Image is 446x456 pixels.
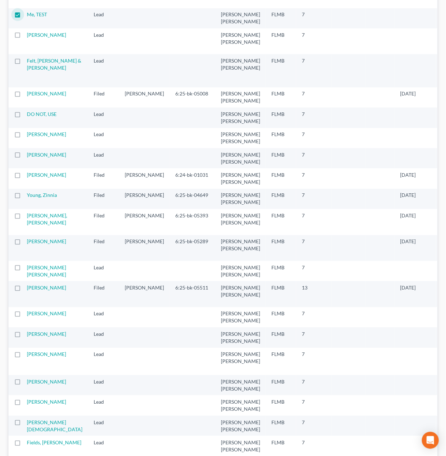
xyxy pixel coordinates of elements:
td: [PERSON_NAME] [119,209,170,235]
td: [PERSON_NAME] [PERSON_NAME] [215,168,266,188]
td: FLMB [266,261,296,281]
td: Filed [88,87,119,107]
td: FLMB [266,348,296,375]
td: Lead [88,28,119,54]
td: [PERSON_NAME] [PERSON_NAME] [215,261,266,281]
td: [DATE] [395,209,436,235]
a: [PERSON_NAME] [27,399,66,405]
td: 7 [296,87,331,107]
a: [PERSON_NAME] [27,90,66,97]
td: [PERSON_NAME] [119,189,170,209]
td: 7 [296,28,331,54]
td: [PERSON_NAME] [PERSON_NAME] [215,436,266,456]
td: [PERSON_NAME] [PERSON_NAME] [215,327,266,347]
a: [PERSON_NAME] [27,285,66,291]
td: Lead [88,307,119,327]
td: [PERSON_NAME] [PERSON_NAME] [215,107,266,128]
td: 7 [296,235,331,261]
td: Lead [88,327,119,347]
td: [PERSON_NAME] [PERSON_NAME] [215,54,266,87]
a: [PERSON_NAME] [27,238,66,244]
td: Lead [88,261,119,281]
a: [PERSON_NAME] [PERSON_NAME] [27,264,66,277]
td: [PERSON_NAME] [PERSON_NAME] [215,209,266,235]
td: [PERSON_NAME] [PERSON_NAME] [215,148,266,168]
a: Me, TEST [27,11,47,17]
td: [DATE] [395,87,436,107]
td: 6:25-bk-04649 [170,189,215,209]
td: Lead [88,128,119,148]
td: 13 [296,281,331,307]
td: FLMB [266,307,296,327]
td: 7 [296,348,331,375]
td: 7 [296,261,331,281]
td: FLMB [266,209,296,235]
a: [PERSON_NAME] [27,131,66,137]
td: [PERSON_NAME] [PERSON_NAME] [215,189,266,209]
td: [DATE] [395,189,436,209]
td: FLMB [266,281,296,307]
td: [PERSON_NAME] [PERSON_NAME] [215,28,266,54]
td: Filed [88,189,119,209]
a: [PERSON_NAME] [27,351,66,357]
td: Lead [88,8,119,28]
td: [PERSON_NAME] [119,168,170,188]
td: 6:25-bk-05289 [170,235,215,261]
td: [PERSON_NAME] [119,281,170,307]
td: Filed [88,281,119,307]
td: [PERSON_NAME] [PERSON_NAME] [215,395,266,415]
td: [DATE] [395,281,436,307]
a: [PERSON_NAME][DEMOGRAPHIC_DATA] [27,419,82,432]
td: Lead [88,395,119,415]
td: [DATE] [395,235,436,261]
td: FLMB [266,416,296,436]
a: [PERSON_NAME] [27,32,66,38]
td: Lead [88,436,119,456]
td: 7 [296,8,331,28]
td: 7 [296,107,331,128]
td: [DATE] [395,168,436,188]
td: 7 [296,436,331,456]
td: Filed [88,235,119,261]
td: 7 [296,416,331,436]
a: [PERSON_NAME], [PERSON_NAME] [27,212,67,226]
td: Lead [88,375,119,395]
td: [PERSON_NAME] [PERSON_NAME] [215,87,266,107]
td: FLMB [266,128,296,148]
td: [PERSON_NAME] [119,235,170,261]
td: Filed [88,209,119,235]
a: [PERSON_NAME] [27,379,66,385]
td: 7 [296,128,331,148]
td: 7 [296,54,331,87]
td: Lead [88,107,119,128]
td: 7 [296,189,331,209]
td: 7 [296,395,331,415]
td: FLMB [266,54,296,87]
td: 7 [296,307,331,327]
td: [PERSON_NAME] [PERSON_NAME] [215,375,266,395]
td: 6:24-bk-01031 [170,168,215,188]
a: Felt, [PERSON_NAME] & [PERSON_NAME] [27,58,81,71]
td: Lead [88,348,119,375]
td: Lead [88,148,119,168]
td: FLMB [266,436,296,456]
td: FLMB [266,327,296,347]
td: Lead [88,54,119,87]
td: Filed [88,168,119,188]
td: FLMB [266,148,296,168]
td: FLMB [266,87,296,107]
td: 7 [296,209,331,235]
td: 7 [296,375,331,395]
td: FLMB [266,395,296,415]
td: Lead [88,416,119,436]
a: Fields, [PERSON_NAME] [27,439,81,445]
a: [PERSON_NAME] [27,152,66,158]
td: FLMB [266,8,296,28]
a: DO NOT, USE [27,111,57,117]
td: [PERSON_NAME] [PERSON_NAME] [215,128,266,148]
td: [PERSON_NAME] [PERSON_NAME] [215,416,266,436]
td: [PERSON_NAME] [PERSON_NAME] [215,281,266,307]
td: FLMB [266,168,296,188]
td: 7 [296,168,331,188]
td: 7 [296,148,331,168]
